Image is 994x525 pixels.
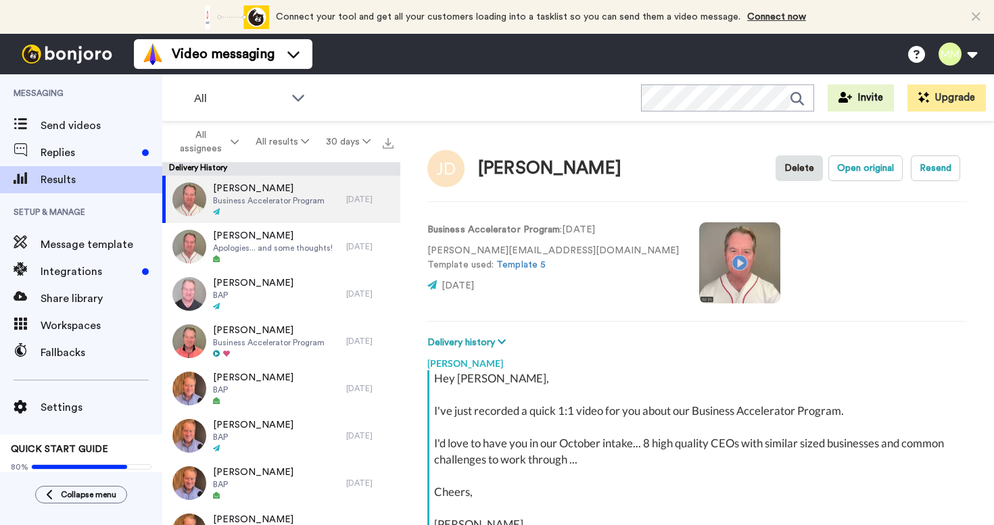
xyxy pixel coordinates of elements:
[496,260,546,270] a: Template 5
[172,466,206,500] img: bb0f3d4e-8ffa-45df-bc7d-8f04b68115da-thumb.jpg
[346,430,394,441] div: [DATE]
[195,5,269,29] div: animation
[213,337,325,348] span: Business Accelerator Program
[213,479,293,490] span: BAP
[346,194,394,205] div: [DATE]
[162,176,400,223] a: [PERSON_NAME]Business Accelerator Program[DATE]
[247,130,318,154] button: All results
[213,195,325,206] span: Business Accelerator Program
[346,289,394,299] div: [DATE]
[828,155,903,181] button: Open original
[478,159,621,178] div: [PERSON_NAME]
[379,132,398,152] button: Export all results that match these filters now.
[35,486,127,503] button: Collapse menu
[427,150,465,187] img: Image of John Dwyer
[317,130,379,154] button: 30 days
[907,84,986,111] button: Upgrade
[427,335,510,350] button: Delivery history
[427,225,560,234] strong: Business Accelerator Program
[213,324,325,337] span: [PERSON_NAME]
[172,419,206,453] img: 774417e3-27aa-4421-8160-8d542b8b9639-thumb.jpg
[162,223,400,270] a: [PERSON_NAME]Apologies... and some thoughts![DATE]
[213,243,333,253] span: Apologies... and some thoughts!
[172,182,206,216] img: d4a71aab-3678-493b-96e9-9ffddd6c5fef-thumb.jpg
[213,229,333,243] span: [PERSON_NAME]
[213,290,293,301] span: BAP
[213,371,293,384] span: [PERSON_NAME]
[162,270,400,318] a: [PERSON_NAME]BAP[DATE]
[172,45,275,64] span: Video messaging
[194,91,285,107] span: All
[41,145,137,161] span: Replies
[162,162,400,176] div: Delivery History
[172,324,206,358] img: 9e043665-3c67-4435-8631-b63694811130-thumb.jpg
[162,459,400,507] a: [PERSON_NAME]BAP[DATE]
[828,84,894,111] button: Invite
[213,466,293,479] span: [PERSON_NAME]
[11,461,28,472] span: 80%
[41,236,162,253] span: Message template
[213,418,293,432] span: [PERSON_NAME]
[442,281,474,291] span: [DATE]
[165,123,247,161] button: All assignees
[346,478,394,489] div: [DATE]
[41,318,162,334] span: Workspaces
[162,412,400,459] a: [PERSON_NAME]BAP[DATE]
[172,372,206,405] img: 893ae91c-3848-48b6-8279-fd8ea590b3cd-thumb.jpg
[173,128,228,155] span: All assignees
[41,291,162,307] span: Share library
[41,118,162,134] span: Send videos
[61,489,116,500] span: Collapse menu
[776,155,823,181] button: Delete
[41,264,137,280] span: Integrations
[41,345,162,361] span: Fallbacks
[427,223,679,237] p: : [DATE]
[427,244,679,272] p: [PERSON_NAME][EMAIL_ADDRESS][DOMAIN_NAME] Template used:
[162,365,400,412] a: [PERSON_NAME]BAP[DATE]
[213,384,293,395] span: BAP
[162,318,400,365] a: [PERSON_NAME]Business Accelerator Program[DATE]
[41,399,162,416] span: Settings
[427,350,967,370] div: [PERSON_NAME]
[142,43,164,65] img: vm-color.svg
[172,230,206,264] img: 5e96716e-4298-430e-aca0-d9f3f8f7f1b5-thumb.jpg
[41,172,162,188] span: Results
[383,138,394,149] img: export.svg
[346,241,394,252] div: [DATE]
[16,45,118,64] img: bj-logo-header-white.svg
[213,182,325,195] span: [PERSON_NAME]
[346,336,394,347] div: [DATE]
[213,276,293,290] span: [PERSON_NAME]
[346,383,394,394] div: [DATE]
[911,155,960,181] button: Resend
[276,12,740,22] span: Connect your tool and get all your customers loading into a tasklist so you can send them a video...
[747,12,806,22] a: Connect now
[11,445,108,454] span: QUICK START GUIDE
[172,277,206,311] img: f9a1e324-c8c7-4048-83d6-9f91b00c71e4-thumb.jpg
[213,432,293,443] span: BAP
